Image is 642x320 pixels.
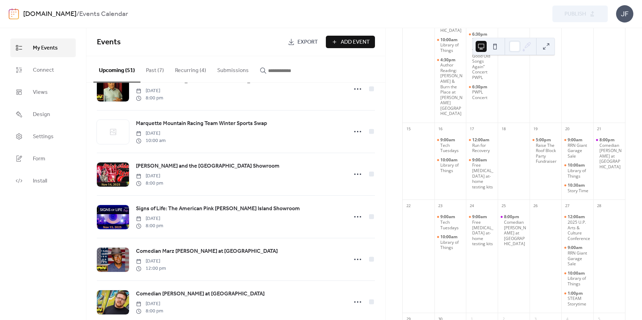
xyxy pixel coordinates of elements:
div: 27 [563,202,571,210]
div: Friend-raiser “Singin’ the Good Old Songs Again” Concert PWPL [466,32,498,80]
div: 2025 U.P. Arts & Culture Conference [568,220,590,241]
div: PWPL Concert [466,84,498,100]
span: [DATE] [136,172,163,180]
div: 15 [405,125,412,133]
div: Free [MEDICAL_DATA] at-home testing kits [472,220,495,247]
div: STEAM Storytime [561,291,593,307]
span: My Events [33,44,58,52]
span: 6:30pm [472,84,488,90]
span: 10:00am [440,234,459,240]
div: Story Time [568,188,588,194]
div: Library of Things [440,162,463,173]
a: Comedian Marz [PERSON_NAME] at [GEOGRAPHIC_DATA] [136,247,278,256]
span: 8:00 pm [136,180,163,187]
span: 10:00am [440,157,459,163]
button: Add Event [326,36,375,48]
a: Signs of Life: The American Pink [PERSON_NAME] Island Showroom [136,204,300,213]
span: 9:00am [568,137,584,143]
div: 16 [437,125,444,133]
span: Connect [33,66,54,74]
a: Design [10,105,76,124]
div: 23 [437,202,444,210]
span: 10:00am [568,270,586,276]
div: Free Covid-19 at-home testing kits [466,157,498,190]
span: Events [97,35,121,50]
div: Raise The Roof Block Party Fundraiser [536,143,559,164]
span: [DATE] [136,87,163,95]
span: Add Event [341,38,370,46]
span: 10:00am [568,162,586,168]
div: Author Reading: [PERSON_NAME] & Burn the Place at [PERSON_NAME][GEOGRAPHIC_DATA] [440,62,463,116]
div: 26 [532,202,539,210]
div: Library of Things [434,234,466,250]
a: Comedian [PERSON_NAME] at [GEOGRAPHIC_DATA] [136,290,265,299]
span: 10:00am [440,37,459,43]
div: Library of Things [568,276,590,286]
span: [DATE] [136,258,166,265]
a: Install [10,171,76,190]
div: Comedian [PERSON_NAME] at [GEOGRAPHIC_DATA] [599,143,622,170]
span: 9:00am [568,245,584,250]
div: Free [MEDICAL_DATA] at-home testing kits [472,162,495,189]
span: Settings [33,133,54,141]
div: Tech Tuesdays [440,220,463,230]
div: Comedian [PERSON_NAME] at [GEOGRAPHIC_DATA] [504,220,527,247]
div: JF [616,5,633,23]
div: 28 [595,202,603,210]
span: [DATE] [136,215,163,222]
div: 20 [563,125,571,133]
span: Views [33,88,48,97]
span: 8:00pm [599,137,616,143]
span: Form [33,155,45,163]
b: Events Calendar [79,8,128,21]
div: 22 [405,202,412,210]
span: 8:00 pm [136,222,163,230]
div: Library of Things [440,42,463,53]
div: Library of Things [568,168,590,179]
a: Connect [10,61,76,79]
a: Views [10,83,76,101]
span: Install [33,177,47,185]
a: Form [10,149,76,168]
a: Export [283,36,323,48]
div: RRN Giant Garage Sale [561,137,593,159]
div: 21 [595,125,603,133]
span: Comedian Marz [PERSON_NAME] at [GEOGRAPHIC_DATA] [136,247,278,256]
span: 5:00pm [536,137,552,143]
div: Tech Tuesdays [434,214,466,230]
div: Comedian Tom E. Thompson at Island Resort and Casino Club 41 [498,214,530,247]
div: Library of Things [440,240,463,250]
div: Library of Things [434,37,466,53]
span: 8:00 pm [136,308,163,315]
span: 9:00am [440,214,456,220]
div: Tech Tuesdays [434,137,466,153]
div: 24 [468,202,476,210]
span: [DATE] [136,130,166,137]
div: 18 [500,125,507,133]
button: Submissions [212,56,254,82]
span: Marquette Mountain Racing Team Winter Sports Swap [136,119,267,128]
span: 10:30am [568,183,586,188]
div: Library of Things [561,162,593,179]
div: RRN Giant Garage Sale [568,143,590,159]
span: 1:00pm [568,291,584,296]
div: Author Reading: Iliana Regan & Burn the Place at Peter White Public Library [434,57,466,117]
div: Run for Recovery [472,143,495,153]
span: Export [297,38,318,46]
span: 9:00am [472,214,488,220]
span: 12:00 pm [136,265,166,272]
span: [DATE] [136,300,163,308]
span: 10:00 am [136,137,166,144]
div: Comedian Ben Creed at Island Resort and Casino Club 41 [593,137,625,170]
a: [PERSON_NAME] and the [GEOGRAPHIC_DATA] Showroom [136,162,279,171]
span: 6:30pm [472,32,488,37]
span: 9:00am [472,157,488,163]
div: STEAM Storytime [568,296,590,306]
button: Upcoming (51) [93,56,140,82]
div: Library of Things [434,157,466,174]
a: [DOMAIN_NAME] [23,8,76,21]
div: Raise The Roof Block Party Fundraiser [530,137,561,164]
button: Recurring (4) [169,56,212,82]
